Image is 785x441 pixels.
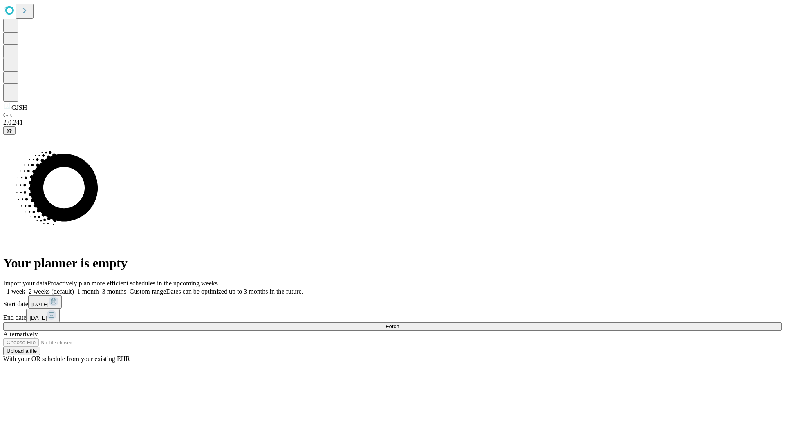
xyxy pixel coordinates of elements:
span: 1 month [77,288,99,295]
span: Alternatively [3,331,38,338]
button: [DATE] [28,295,62,309]
div: End date [3,309,782,322]
span: 1 week [7,288,25,295]
span: Fetch [386,323,399,330]
div: Start date [3,295,782,309]
div: 2.0.241 [3,119,782,126]
span: [DATE] [31,301,49,307]
span: GJSH [11,104,27,111]
h1: Your planner is empty [3,256,782,271]
div: GEI [3,111,782,119]
span: With your OR schedule from your existing EHR [3,355,130,362]
span: Dates can be optimized up to 3 months in the future. [166,288,303,295]
span: 2 weeks (default) [29,288,74,295]
button: @ [3,126,16,135]
span: 3 months [102,288,126,295]
button: Fetch [3,322,782,331]
span: Import your data [3,280,47,287]
button: Upload a file [3,347,40,355]
span: @ [7,127,12,134]
button: [DATE] [26,309,60,322]
span: Custom range [130,288,166,295]
span: [DATE] [29,315,47,321]
span: Proactively plan more efficient schedules in the upcoming weeks. [47,280,219,287]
